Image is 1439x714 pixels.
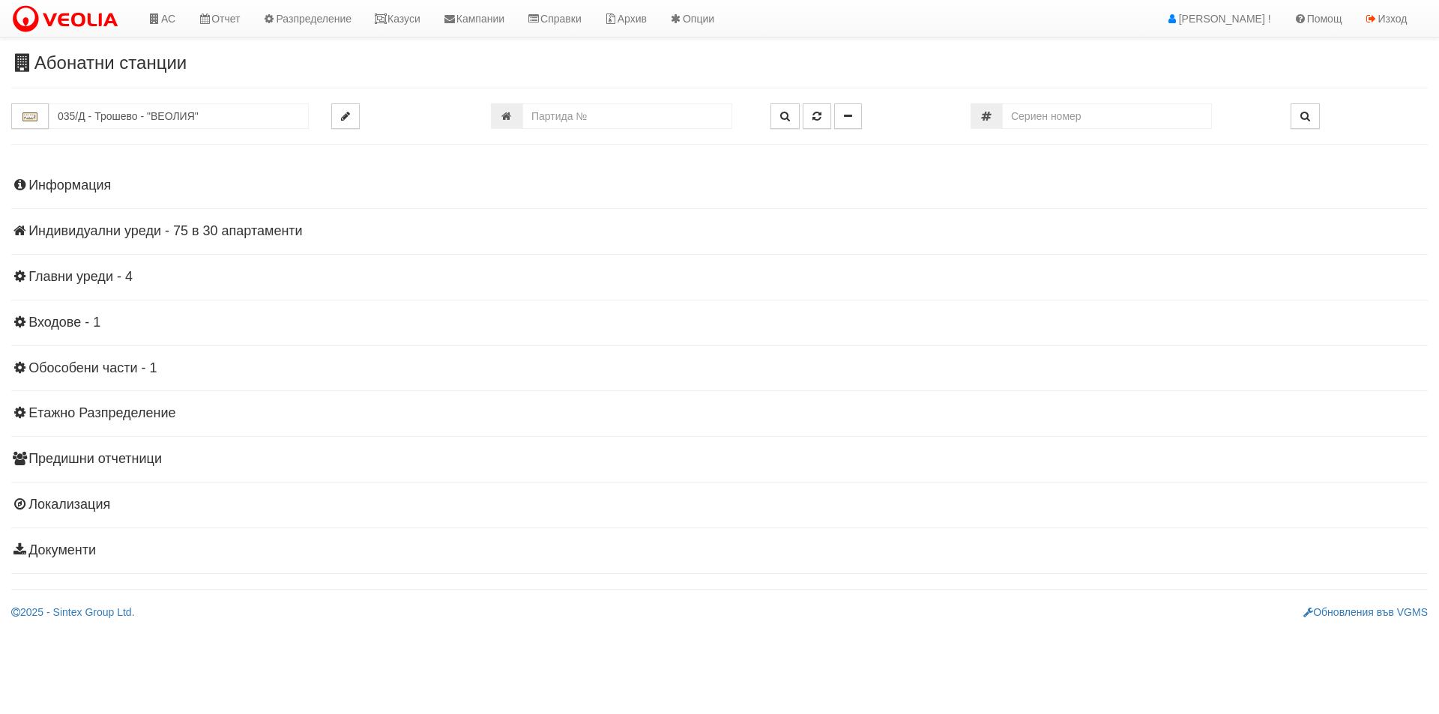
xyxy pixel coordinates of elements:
h4: Входове - 1 [11,315,1428,330]
input: Абонатна станция [49,103,309,129]
h4: Документи [11,543,1428,558]
img: VeoliaLogo.png [11,4,125,35]
h4: Предишни отчетници [11,452,1428,467]
h4: Главни уреди - 4 [11,270,1428,285]
input: Партида № [522,103,732,129]
h4: Индивидуални уреди - 75 в 30 апартаменти [11,224,1428,239]
h3: Абонатни станции [11,53,1428,73]
h4: Локализация [11,497,1428,512]
a: 2025 - Sintex Group Ltd. [11,606,135,618]
a: Обновления във VGMS [1303,606,1428,618]
input: Сериен номер [1002,103,1212,129]
h4: Обособени части - 1 [11,361,1428,376]
h4: Етажно Разпределение [11,406,1428,421]
h4: Информация [11,178,1428,193]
